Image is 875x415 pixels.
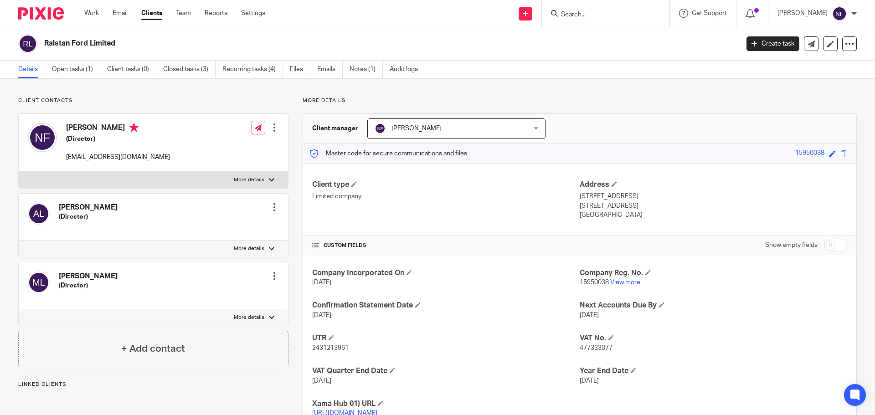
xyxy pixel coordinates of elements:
[290,61,310,78] a: Files
[795,149,824,159] div: 15950038
[66,123,170,134] h4: [PERSON_NAME]
[234,314,264,321] p: More details
[692,10,727,16] span: Get Support
[312,366,580,376] h4: VAT Quarter End Date
[241,9,265,18] a: Settings
[59,281,118,290] h5: (Director)
[832,6,847,21] img: svg%3E
[28,203,50,225] img: svg%3E
[312,333,580,343] h4: UTR
[141,9,162,18] a: Clients
[18,381,288,388] p: Linked clients
[176,9,191,18] a: Team
[234,176,264,184] p: More details
[350,61,383,78] a: Notes (1)
[312,312,331,318] span: [DATE]
[580,268,847,278] h4: Company Reg. No.
[312,378,331,384] span: [DATE]
[580,378,599,384] span: [DATE]
[610,279,640,286] a: View more
[317,61,343,78] a: Emails
[746,36,799,51] a: Create task
[18,61,45,78] a: Details
[28,123,57,152] img: svg%3E
[580,366,847,376] h4: Year End Date
[765,241,818,250] label: Show empty fields
[18,34,37,53] img: svg%3E
[129,123,139,132] i: Primary
[390,61,425,78] a: Audit logs
[580,192,847,201] p: [STREET_ADDRESS]
[310,149,467,158] p: Master code for secure communications and files
[121,342,185,356] h4: + Add contact
[312,268,580,278] h4: Company Incorporated On
[312,301,580,310] h4: Confirmation Statement Date
[777,9,828,18] p: [PERSON_NAME]
[18,7,64,20] img: Pixie
[163,61,216,78] a: Closed tasks (3)
[580,201,847,210] p: [STREET_ADDRESS]
[113,9,128,18] a: Email
[391,125,442,132] span: [PERSON_NAME]
[59,212,118,221] h5: (Director)
[28,272,50,293] img: svg%3E
[59,272,118,281] h4: [PERSON_NAME]
[312,180,580,190] h4: Client type
[312,345,349,351] span: 2431213961
[303,97,857,104] p: More details
[580,333,847,343] h4: VAT No.
[312,279,331,286] span: [DATE]
[312,124,358,133] h3: Client manager
[580,312,599,318] span: [DATE]
[222,61,283,78] a: Recurring tasks (4)
[59,203,118,212] h4: [PERSON_NAME]
[205,9,227,18] a: Reports
[580,345,612,351] span: 477333077
[84,9,99,18] a: Work
[52,61,100,78] a: Open tasks (1)
[580,301,847,310] h4: Next Accounts Due By
[312,242,580,249] h4: CUSTOM FIELDS
[580,180,847,190] h4: Address
[66,134,170,143] h5: (Director)
[580,279,609,286] span: 15950038
[560,11,642,19] input: Search
[375,123,386,134] img: svg%3E
[66,153,170,162] p: [EMAIL_ADDRESS][DOMAIN_NAME]
[234,245,264,252] p: More details
[312,192,580,201] p: Limited company
[107,61,156,78] a: Client tasks (0)
[312,399,580,409] h4: Xama Hub 01) URL
[580,210,847,220] p: [GEOGRAPHIC_DATA]
[44,39,595,48] h2: Ralstan Ford Limited
[18,97,288,104] p: Client contacts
